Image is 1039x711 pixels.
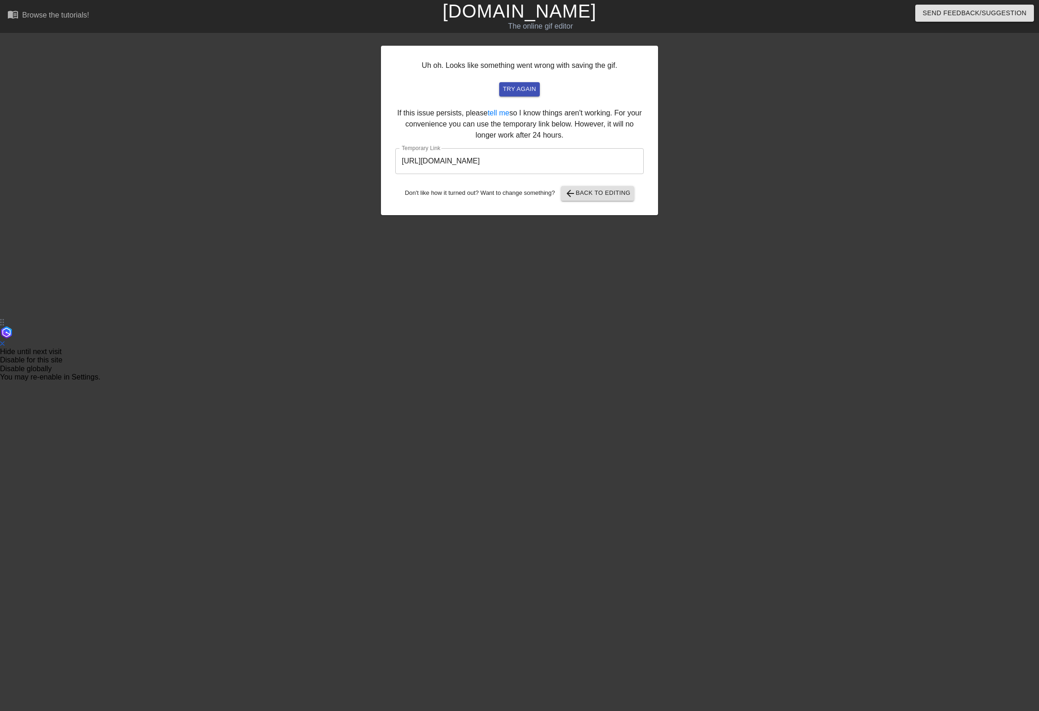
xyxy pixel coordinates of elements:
[499,82,540,96] button: try again
[923,7,1027,19] span: Send Feedback/Suggestion
[395,186,644,201] div: Don't like how it turned out? Want to change something?
[565,188,576,199] span: arrow_back
[915,5,1034,22] button: Send Feedback/Suggestion
[7,9,18,20] span: menu_book
[351,21,730,32] div: The online gif editor
[565,188,631,199] span: Back to Editing
[503,84,536,95] span: try again
[7,9,89,23] a: Browse the tutorials!
[381,46,658,215] div: Uh oh. Looks like something went wrong with saving the gif. If this issue persists, please so I k...
[395,148,644,174] input: bare
[22,11,89,19] div: Browse the tutorials!
[442,1,596,21] a: [DOMAIN_NAME]
[488,109,509,117] a: tell me
[561,186,634,201] button: Back to Editing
